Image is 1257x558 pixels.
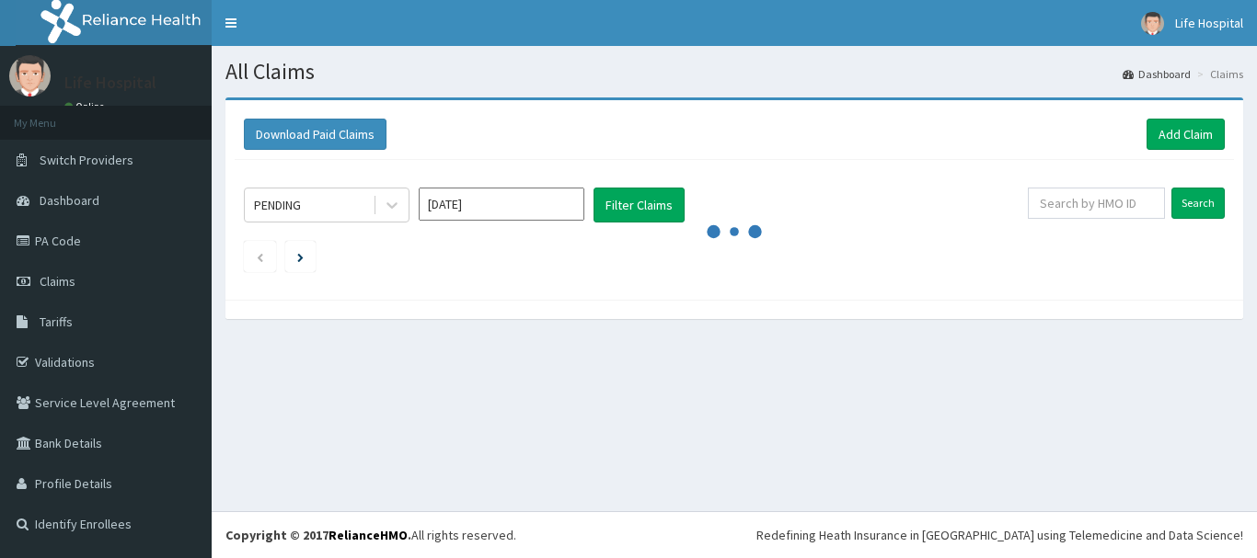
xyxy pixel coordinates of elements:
[244,119,386,150] button: Download Paid Claims
[40,273,75,290] span: Claims
[297,248,304,265] a: Next page
[225,527,411,543] strong: Copyright © 2017 .
[9,55,51,97] img: User Image
[419,188,584,221] input: Select Month and Year
[256,248,264,265] a: Previous page
[40,313,73,330] span: Tariffs
[1123,66,1191,82] a: Dashboard
[225,60,1243,84] h1: All Claims
[1141,12,1164,35] img: User Image
[594,188,685,222] button: Filter Claims
[756,526,1243,544] div: Redefining Heath Insurance in [GEOGRAPHIC_DATA] using Telemedicine and Data Science!
[1028,188,1165,219] input: Search by HMO ID
[64,74,156,91] p: Life Hospital
[40,192,99,209] span: Dashboard
[1193,66,1243,82] li: Claims
[64,100,109,113] a: Online
[707,204,762,259] svg: audio-loading
[254,196,301,214] div: PENDING
[212,511,1257,558] footer: All rights reserved.
[1175,15,1243,31] span: Life Hospital
[1147,119,1225,150] a: Add Claim
[329,527,408,543] a: RelianceHMO
[1171,188,1225,219] input: Search
[40,152,133,168] span: Switch Providers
